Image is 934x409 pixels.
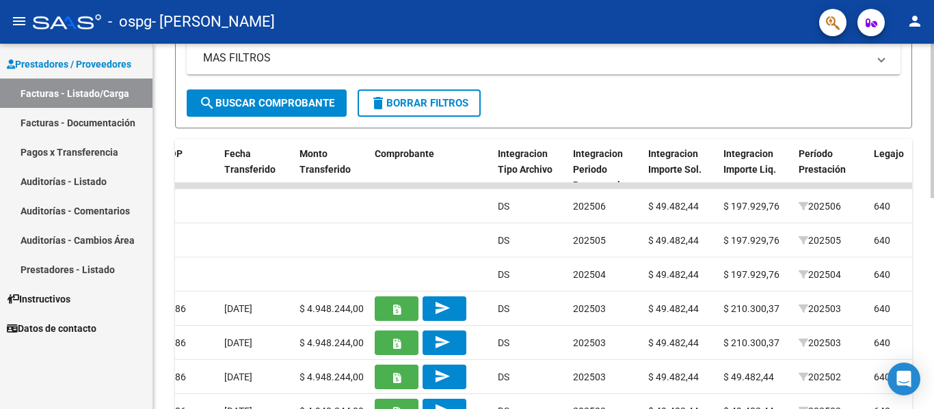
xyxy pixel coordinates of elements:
[799,148,846,175] span: Período Prestación
[358,89,481,117] button: Borrar Filtros
[907,13,923,29] mat-icon: person
[370,97,468,109] span: Borrar Filtros
[375,148,434,159] span: Comprobante
[7,57,131,72] span: Prestadores / Proveedores
[874,335,890,351] div: 640
[498,337,509,348] span: DS
[799,303,841,314] span: 202503
[648,235,699,246] span: $ 49.482,44
[7,292,70,307] span: Instructivos
[793,139,868,199] datatable-header-cell: Período Prestación
[888,363,920,395] div: Open Intercom Messenger
[799,235,841,246] span: 202505
[108,7,152,37] span: - ospg
[170,337,186,348] span: 886
[434,300,451,316] mat-icon: send
[723,337,779,348] span: $ 210.300,37
[573,148,631,191] span: Integracion Periodo Presentacion
[874,267,890,283] div: 640
[299,148,351,175] span: Monto Transferido
[573,337,606,348] span: 202503
[498,235,509,246] span: DS
[7,321,96,336] span: Datos de contacto
[370,95,386,111] mat-icon: delete
[799,201,841,212] span: 202506
[203,51,868,66] mat-panel-title: MAS FILTROS
[573,269,606,280] span: 202504
[643,139,718,199] datatable-header-cell: Integracion Importe Sol.
[568,139,643,199] datatable-header-cell: Integracion Periodo Presentacion
[164,139,219,199] datatable-header-cell: OP
[648,201,699,212] span: $ 49.482,44
[299,303,364,314] span: $ 4.948.244,00
[498,269,509,280] span: DS
[199,95,215,111] mat-icon: search
[718,139,793,199] datatable-header-cell: Integracion Importe Liq.
[723,148,776,175] span: Integracion Importe Liq.
[498,303,509,314] span: DS
[434,334,451,350] mat-icon: send
[434,368,451,384] mat-icon: send
[170,303,186,314] span: 886
[874,233,890,249] div: 640
[11,13,27,29] mat-icon: menu
[723,303,779,314] span: $ 210.300,37
[648,303,699,314] span: $ 49.482,44
[170,148,183,159] span: OP
[170,371,186,382] span: 886
[723,235,779,246] span: $ 197.929,76
[152,7,275,37] span: - [PERSON_NAME]
[498,148,552,175] span: Integracion Tipo Archivo
[224,303,252,314] span: [DATE]
[573,201,606,212] span: 202506
[299,371,364,382] span: $ 4.948.244,00
[492,139,568,199] datatable-header-cell: Integracion Tipo Archivo
[648,337,699,348] span: $ 49.482,44
[224,371,252,382] span: [DATE]
[573,303,606,314] span: 202503
[723,371,774,382] span: $ 49.482,44
[224,148,276,175] span: Fecha Transferido
[187,89,347,117] button: Buscar Comprobante
[648,148,702,175] span: Integracion Importe Sol.
[199,97,334,109] span: Buscar Comprobante
[874,148,904,159] span: Legajo
[868,139,908,199] datatable-header-cell: Legajo
[187,42,900,74] mat-expansion-panel-header: MAS FILTROS
[874,301,890,317] div: 640
[369,139,492,199] datatable-header-cell: Comprobante
[498,371,509,382] span: DS
[219,139,294,199] datatable-header-cell: Fecha Transferido
[723,269,779,280] span: $ 197.929,76
[573,371,606,382] span: 202503
[799,269,841,280] span: 202504
[874,199,890,214] div: 640
[799,337,841,348] span: 202503
[498,201,509,212] span: DS
[294,139,369,199] datatable-header-cell: Monto Transferido
[224,337,252,348] span: [DATE]
[573,235,606,246] span: 202505
[648,371,699,382] span: $ 49.482,44
[299,337,364,348] span: $ 4.948.244,00
[648,269,699,280] span: $ 49.482,44
[723,201,779,212] span: $ 197.929,76
[874,369,890,385] div: 640
[799,371,841,382] span: 202502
